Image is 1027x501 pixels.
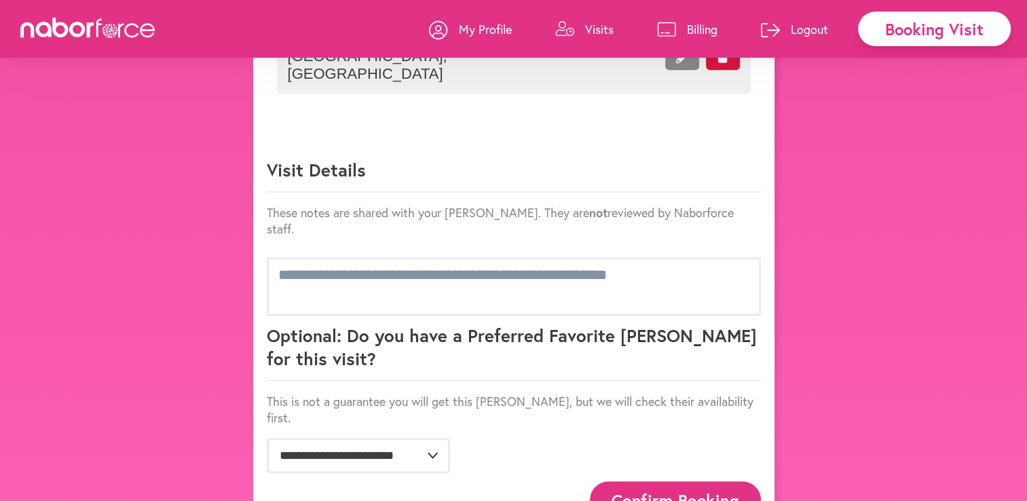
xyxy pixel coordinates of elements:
a: Logout [761,9,828,50]
p: These notes are shared with your [PERSON_NAME]. They are reviewed by Naborforce staff. [267,204,761,237]
div: Booking Visit [858,12,1011,46]
p: Logout [791,21,828,37]
a: Visits [555,9,614,50]
p: This is not a guarantee you will get this [PERSON_NAME], but we will check their availability first. [267,393,761,426]
p: Optional: Do you have a Preferred Favorite [PERSON_NAME] for this visit? [267,324,761,381]
p: Visits [585,21,614,37]
strong: not [589,204,608,221]
p: My Profile [459,21,512,37]
a: My Profile [429,9,512,50]
p: Billing [687,21,717,37]
a: Billing [657,9,717,50]
p: Visit Details [267,158,761,192]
